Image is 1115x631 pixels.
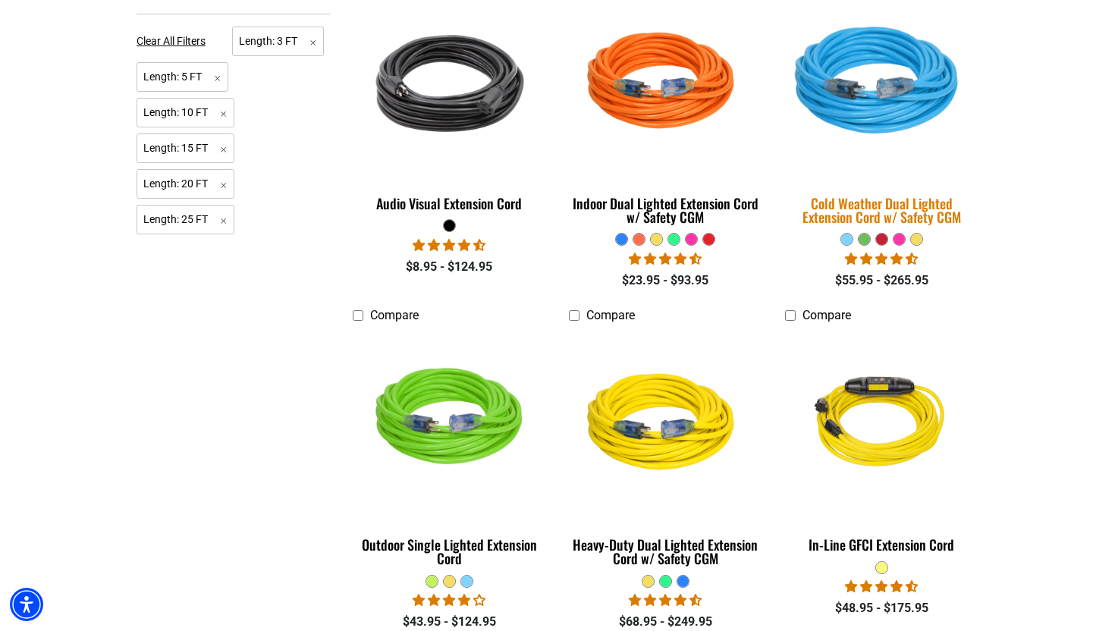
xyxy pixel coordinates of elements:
[232,27,324,56] span: Length: 3 FT
[785,272,978,290] div: $55.95 - $265.95
[413,238,485,253] span: 4.68 stars
[137,33,212,49] a: Clear All Filters
[137,98,234,127] span: Length: 10 FT
[137,205,234,234] span: Length: 25 FT
[354,337,545,512] img: neon green
[137,133,234,163] span: Length: 15 FT
[569,272,762,290] div: $23.95 - $93.95
[370,308,419,322] span: Compare
[353,613,546,631] div: $43.95 - $124.95
[137,176,234,190] a: Length: 20 FT
[353,196,546,210] div: Audio Visual Extension Cord
[569,330,762,574] a: yellow Heavy-Duty Dual Lighted Extension Cord w/ Safety CGM
[785,196,978,224] div: Cold Weather Dual Lighted Extension Cord w/ Safety CGM
[569,196,762,224] div: Indoor Dual Lighted Extension Cord w/ Safety CGM
[569,613,762,631] div: $68.95 - $249.95
[353,258,546,276] div: $8.95 - $124.95
[785,330,978,560] a: Yellow In-Line GFCI Extension Cord
[802,308,851,322] span: Compare
[845,579,918,594] span: 4.62 stars
[232,33,324,48] a: Length: 3 FT
[413,593,485,607] span: 3.88 stars
[845,252,918,266] span: 4.61 stars
[137,169,234,199] span: Length: 20 FT
[353,538,546,565] div: Outdoor Single Lighted Extension Cord
[137,140,234,155] a: Length: 15 FT
[137,35,206,47] span: Clear All Filters
[569,538,762,565] div: Heavy-Duty Dual Lighted Extension Cord w/ Safety CGM
[137,212,234,226] a: Length: 25 FT
[629,252,702,266] span: 4.40 stars
[137,69,228,83] a: Length: 5 FT
[785,538,978,551] div: In-Line GFCI Extension Cord
[353,330,546,574] a: neon green Outdoor Single Lighted Extension Cord
[137,62,228,92] span: Length: 5 FT
[10,588,43,621] div: Accessibility Menu
[586,308,635,322] span: Compare
[137,105,234,119] a: Length: 10 FT
[570,337,761,512] img: yellow
[786,337,977,512] img: Yellow
[629,593,702,607] span: 4.64 stars
[785,599,978,617] div: $48.95 - $175.95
